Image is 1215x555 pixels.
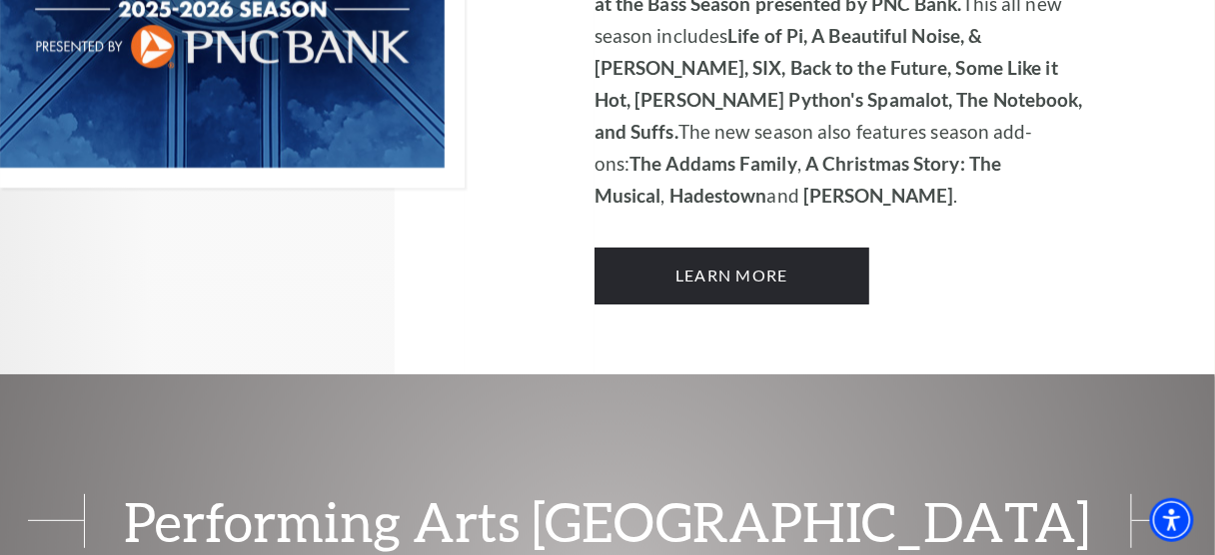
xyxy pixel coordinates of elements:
a: Learn More 2025-2026 Broadway at the Bass Season presented by PNC Bank [595,248,869,303]
strong: A Christmas Story: The Musical [595,152,1002,207]
span: Performing Arts [GEOGRAPHIC_DATA] [84,494,1132,548]
strong: Hadestown [669,184,767,207]
strong: Life of Pi, A Beautiful Noise, & [PERSON_NAME], SIX, Back to the Future, Some Like it Hot, [PERSO... [595,24,1083,143]
strong: The Addams Family [629,152,797,175]
div: Accessibility Menu [1150,498,1194,542]
strong: [PERSON_NAME] [803,184,953,207]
